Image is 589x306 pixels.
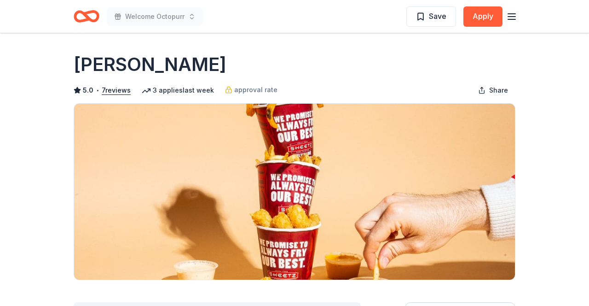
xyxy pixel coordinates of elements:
[429,10,446,22] span: Save
[107,7,203,26] button: Welcome Octopurr
[83,85,93,96] span: 5.0
[74,104,515,280] img: Image for Sheetz
[406,6,456,27] button: Save
[102,85,131,96] button: 7reviews
[471,81,515,100] button: Share
[125,11,185,22] span: Welcome Octopurr
[225,84,277,95] a: approval rate
[463,6,502,27] button: Apply
[489,85,508,96] span: Share
[234,84,277,95] span: approval rate
[74,52,226,77] h1: [PERSON_NAME]
[96,87,99,94] span: •
[142,85,214,96] div: 3 applies last week
[74,6,99,27] a: Home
